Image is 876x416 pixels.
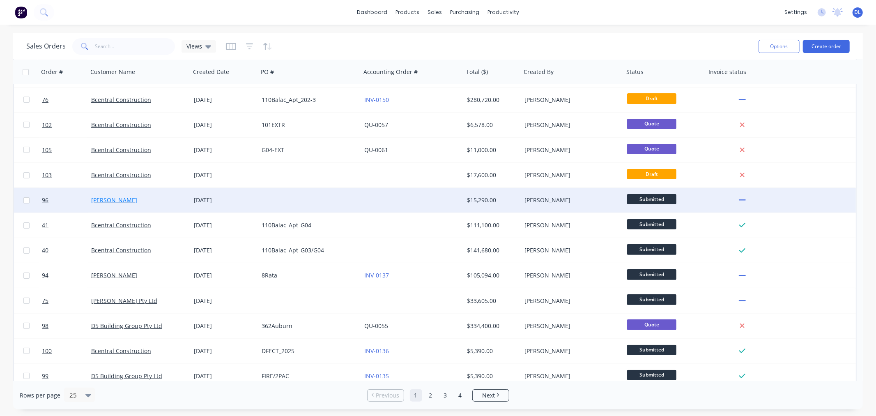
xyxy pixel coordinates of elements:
[708,68,746,76] div: Invoice status
[627,93,676,104] span: Draft
[42,96,48,104] span: 76
[42,213,91,238] a: 41
[454,389,467,402] a: Page 4
[42,238,91,263] a: 40
[42,188,91,213] a: 96
[627,294,676,305] span: Submitted
[42,364,91,388] a: 99
[627,169,676,179] span: Draft
[467,347,515,355] div: $5,390.00
[524,96,616,104] div: [PERSON_NAME]
[42,171,52,179] span: 103
[42,88,91,112] a: 76
[524,121,616,129] div: [PERSON_NAME]
[524,246,616,254] div: [PERSON_NAME]
[262,221,353,229] div: 110Balac_Apt_G04
[780,6,811,18] div: settings
[467,221,515,229] div: $111,100.00
[627,194,676,204] span: Submitted
[42,221,48,229] span: 41
[439,389,452,402] a: Page 3
[42,339,91,363] a: 100
[364,372,389,380] a: INV-0135
[42,263,91,288] a: 94
[467,297,515,305] div: $33,605.00
[194,196,255,204] div: [DATE]
[467,246,515,254] div: $141,680.00
[364,96,389,104] a: INV-0150
[186,42,202,51] span: Views
[194,146,255,154] div: [DATE]
[20,391,60,400] span: Rows per page
[15,6,27,18] img: Factory
[91,96,151,104] a: Bcentral Construction
[262,146,353,154] div: G04-EXT
[627,119,676,129] span: Quote
[194,347,255,355] div: [DATE]
[194,297,255,305] div: [DATE]
[91,196,137,204] a: [PERSON_NAME]
[803,40,850,53] button: Create order
[95,38,175,55] input: Search...
[524,196,616,204] div: [PERSON_NAME]
[364,271,389,279] a: INV-0137
[42,271,48,280] span: 94
[91,171,151,179] a: Bcentral Construction
[473,391,509,400] a: Next page
[467,146,515,154] div: $11,000.00
[42,297,48,305] span: 75
[855,9,861,16] span: DL
[42,121,52,129] span: 102
[759,40,800,53] button: Options
[524,271,616,280] div: [PERSON_NAME]
[42,146,52,154] span: 105
[194,271,255,280] div: [DATE]
[42,246,48,254] span: 40
[466,68,488,76] div: Total ($)
[41,68,63,76] div: Order #
[368,391,404,400] a: Previous page
[627,345,676,355] span: Submitted
[353,6,391,18] a: dashboard
[42,372,48,380] span: 99
[446,6,483,18] div: purchasing
[467,322,515,330] div: $334,400.00
[262,322,353,330] div: 362Auburn
[482,391,495,400] span: Next
[364,121,388,129] a: QU-0057
[364,146,388,154] a: QU-0061
[90,68,135,76] div: Customer Name
[627,370,676,380] span: Submitted
[467,271,515,280] div: $105,094.00
[261,68,274,76] div: PO #
[194,221,255,229] div: [DATE]
[262,347,353,355] div: DFECT_2025
[627,219,676,229] span: Submitted
[262,121,353,129] div: 101EXTR
[627,244,676,254] span: Submitted
[423,6,446,18] div: sales
[262,372,353,380] div: FIRE/2PAC
[410,389,422,402] a: Page 1 is your current page
[194,372,255,380] div: [DATE]
[524,322,616,330] div: [PERSON_NAME]
[524,297,616,305] div: [PERSON_NAME]
[91,221,151,229] a: Bcentral Construction
[194,121,255,129] div: [DATE]
[524,372,616,380] div: [PERSON_NAME]
[483,6,523,18] div: productivity
[627,319,676,330] span: Quote
[467,196,515,204] div: $15,290.00
[91,347,151,355] a: Bcentral Construction
[91,372,162,380] a: D5 Building Group Pty Ltd
[425,389,437,402] a: Page 2
[524,347,616,355] div: [PERSON_NAME]
[364,322,388,330] a: QU-0055
[391,6,423,18] div: products
[467,372,515,380] div: $5,390.00
[42,113,91,137] a: 102
[376,391,399,400] span: Previous
[91,121,151,129] a: Bcentral Construction
[42,289,91,313] a: 75
[262,96,353,104] div: 110Balac_Apt_202-3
